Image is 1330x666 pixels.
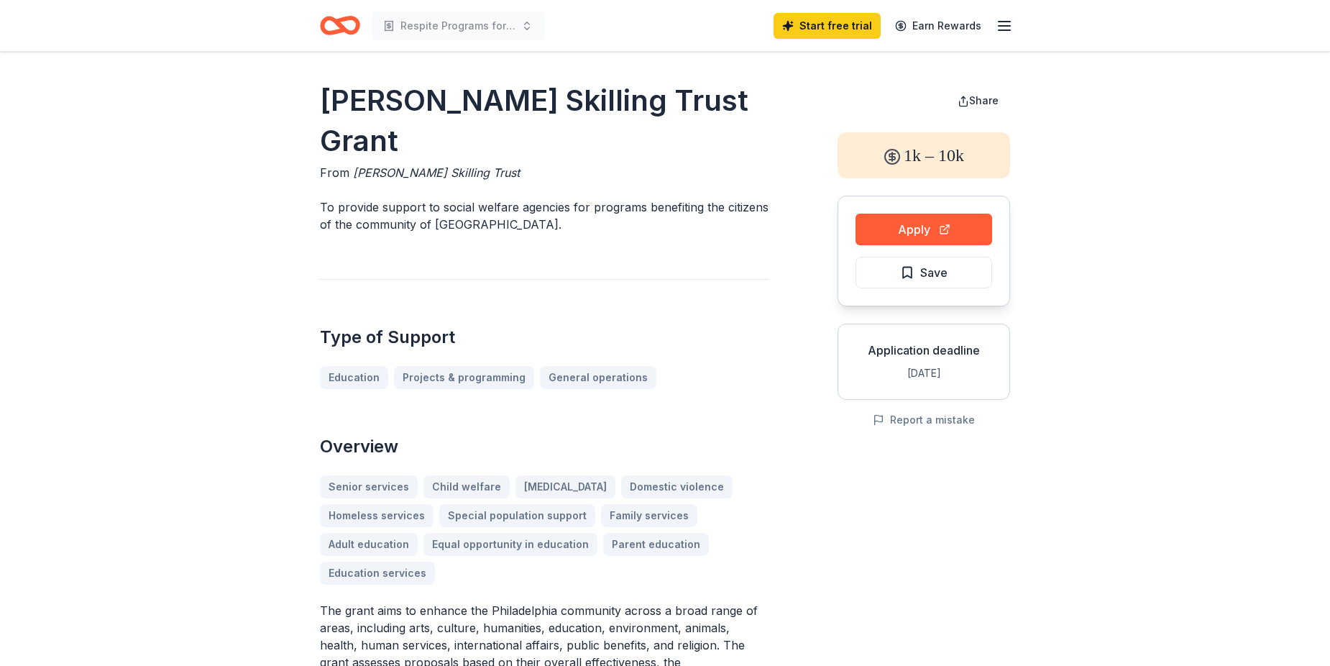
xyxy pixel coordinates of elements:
[920,263,948,282] span: Save
[946,86,1010,115] button: Share
[320,199,769,233] p: To provide support to social welfare agencies for programs benefiting the citizens of the communi...
[320,9,360,42] a: Home
[320,81,769,161] h1: [PERSON_NAME] Skilling Trust Grant
[969,94,999,106] span: Share
[856,214,992,245] button: Apply
[353,165,520,180] span: [PERSON_NAME] Skilling Trust
[774,13,881,39] a: Start free trial
[320,164,769,181] div: From
[540,366,656,389] a: General operations
[372,12,544,40] button: Respite Programs for Families with children who have a medical and/or neurodiverse need.
[400,17,515,35] span: Respite Programs for Families with children who have a medical and/or neurodiverse need.
[838,132,1010,178] div: 1k – 10k
[850,365,998,382] div: [DATE]
[320,326,769,349] h2: Type of Support
[873,411,975,429] button: Report a mistake
[320,435,769,458] h2: Overview
[320,366,388,389] a: Education
[886,13,990,39] a: Earn Rewards
[850,342,998,359] div: Application deadline
[856,257,992,288] button: Save
[394,366,534,389] a: Projects & programming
